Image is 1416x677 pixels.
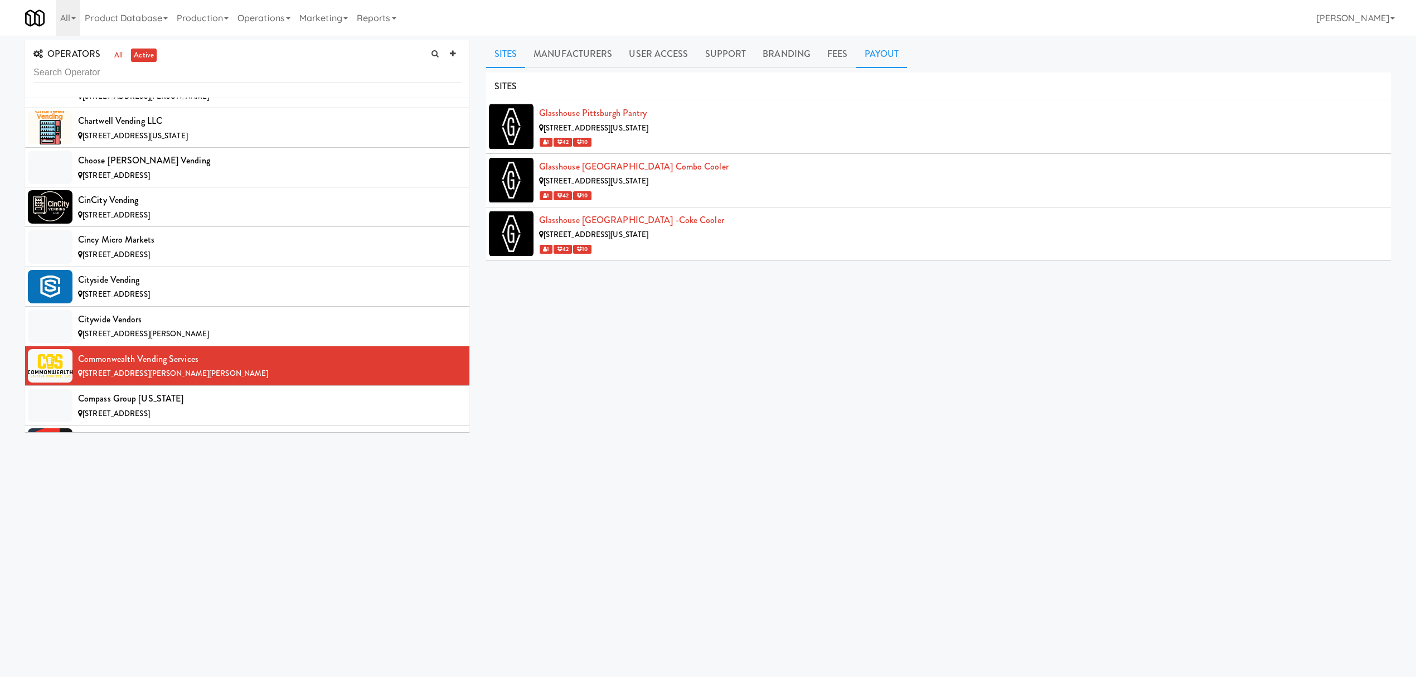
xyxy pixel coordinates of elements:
div: Cityside Vending [78,272,461,288]
span: 42 [554,138,572,147]
li: Cityside Vending[STREET_ADDRESS] [25,267,469,307]
li: CinCity Vending[STREET_ADDRESS] [25,187,469,227]
a: Glasshouse [GEOGRAPHIC_DATA] Combo Cooler [539,160,729,173]
span: [STREET_ADDRESS] [83,289,150,299]
a: active [131,49,157,62]
span: 10 [573,191,591,200]
span: [STREET_ADDRESS] [83,249,150,260]
span: [STREET_ADDRESS][PERSON_NAME] [83,91,209,101]
span: 1 [540,245,552,254]
div: Commonwealth Vending Services [78,351,461,367]
span: [STREET_ADDRESS][US_STATE] [83,130,188,141]
span: 10 [573,245,591,254]
div: Choose [PERSON_NAME] Vending [78,152,461,169]
li: Cincy Micro Markets[STREET_ADDRESS] [25,227,469,267]
li: Citywide Vendors[STREET_ADDRESS][PERSON_NAME] [25,307,469,346]
a: Branding [754,40,819,68]
div: Cincy Micro Markets [78,231,461,248]
a: Support [697,40,755,68]
span: [STREET_ADDRESS][PERSON_NAME][PERSON_NAME] [83,368,268,379]
span: [STREET_ADDRESS] [83,170,150,181]
span: 1 [540,191,552,200]
a: Sites [486,40,526,68]
div: Chartwell Vending LLC [78,113,461,129]
span: [STREET_ADDRESS] [83,408,150,419]
div: Citywide Vendors [78,311,461,328]
span: [STREET_ADDRESS][US_STATE] [544,229,649,240]
li: [PERSON_NAME] Vending[STREET_ADDRESS] [25,425,469,465]
span: OPERATORS [33,47,100,60]
span: SITES [494,80,517,93]
li: Choose [PERSON_NAME] Vending[STREET_ADDRESS] [25,148,469,187]
li: Chartwell Vending LLC[STREET_ADDRESS][US_STATE] [25,108,469,148]
a: User Access [620,40,696,68]
span: [STREET_ADDRESS] [83,210,150,220]
span: 42 [554,245,572,254]
img: Micromart [25,8,45,28]
span: [STREET_ADDRESS][PERSON_NAME] [83,328,209,339]
span: 42 [554,191,572,200]
span: 10 [573,138,591,147]
span: [STREET_ADDRESS][US_STATE] [544,176,649,186]
div: CinCity Vending [78,192,461,209]
a: Glasshouse Pittsburgh Pantry [539,107,647,119]
li: Commonwealth Vending Services[STREET_ADDRESS][PERSON_NAME][PERSON_NAME] [25,346,469,386]
div: [PERSON_NAME] Vending [78,430,461,447]
a: Manufacturers [525,40,620,68]
div: Compass Group [US_STATE] [78,390,461,407]
a: Payout [856,40,908,68]
span: [STREET_ADDRESS][US_STATE] [544,123,649,133]
input: Search Operator [33,62,461,83]
span: 1 [540,138,552,147]
a: Fees [819,40,856,68]
li: Compass Group [US_STATE][STREET_ADDRESS] [25,386,469,425]
a: Glasshouse [GEOGRAPHIC_DATA] -Coke Cooler [539,214,724,226]
a: all [111,49,125,62]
